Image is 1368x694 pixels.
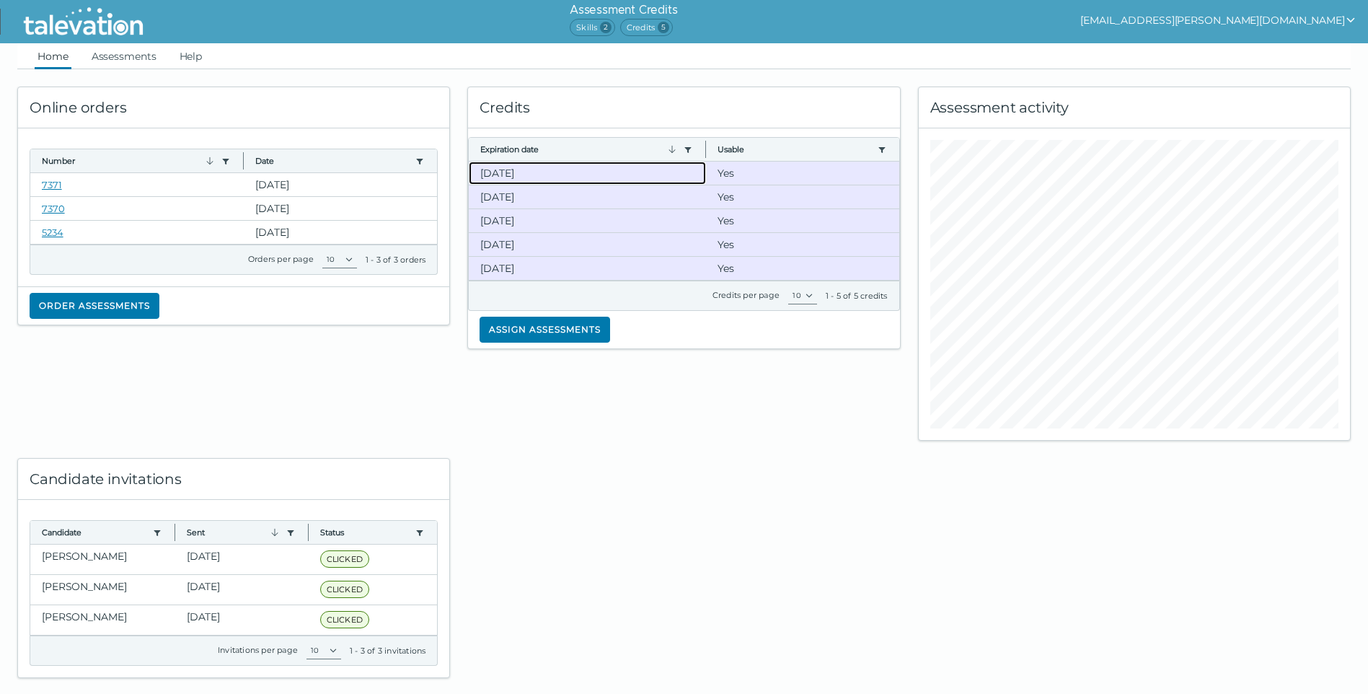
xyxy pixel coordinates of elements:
[18,459,449,500] div: Candidate invitations
[366,254,425,265] div: 1 - 3 of 3 orders
[175,545,309,574] clr-dg-cell: [DATE]
[218,645,298,655] label: Invitations per page
[706,209,899,232] clr-dg-cell: Yes
[175,605,309,635] clr-dg-cell: [DATE]
[304,517,313,548] button: Column resize handle
[30,605,175,635] clr-dg-cell: [PERSON_NAME]
[244,197,437,220] clr-dg-cell: [DATE]
[255,155,410,167] button: Date
[570,1,677,19] h6: Assessment Credits
[17,4,149,40] img: Talevation_Logo_Transparent_white.png
[706,185,899,208] clr-dg-cell: Yes
[718,144,872,155] button: Usable
[480,144,678,155] button: Expiration date
[42,203,65,214] a: 7370
[350,645,425,656] div: 1 - 3 of 3 invitations
[244,173,437,196] clr-dg-cell: [DATE]
[42,527,147,538] button: Candidate
[701,133,710,164] button: Column resize handle
[826,290,888,302] div: 1 - 5 of 5 credits
[1080,12,1356,29] button: show user actions
[919,87,1350,128] div: Assessment activity
[620,19,673,36] span: Credits
[42,227,63,238] a: 5234
[175,575,309,605] clr-dg-cell: [DATE]
[320,611,369,628] span: CLICKED
[469,257,706,280] clr-dg-cell: [DATE]
[320,550,369,568] span: CLICKED
[480,317,610,343] button: Assign assessments
[187,527,281,538] button: Sent
[177,43,206,69] a: Help
[18,87,449,128] div: Online orders
[468,87,899,128] div: Credits
[469,209,706,232] clr-dg-cell: [DATE]
[248,254,314,264] label: Orders per page
[42,179,62,190] a: 7371
[469,233,706,256] clr-dg-cell: [DATE]
[30,575,175,605] clr-dg-cell: [PERSON_NAME]
[30,293,159,319] button: Order assessments
[244,221,437,244] clr-dg-cell: [DATE]
[469,162,706,185] clr-dg-cell: [DATE]
[706,257,899,280] clr-dg-cell: Yes
[600,22,612,33] span: 2
[706,162,899,185] clr-dg-cell: Yes
[239,145,248,176] button: Column resize handle
[30,545,175,574] clr-dg-cell: [PERSON_NAME]
[320,581,369,598] span: CLICKED
[706,233,899,256] clr-dg-cell: Yes
[35,43,71,69] a: Home
[658,22,669,33] span: 5
[89,43,159,69] a: Assessments
[320,527,410,538] button: Status
[469,185,706,208] clr-dg-cell: [DATE]
[170,517,180,548] button: Column resize handle
[42,155,216,167] button: Number
[712,290,780,300] label: Credits per page
[570,19,615,36] span: Skills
